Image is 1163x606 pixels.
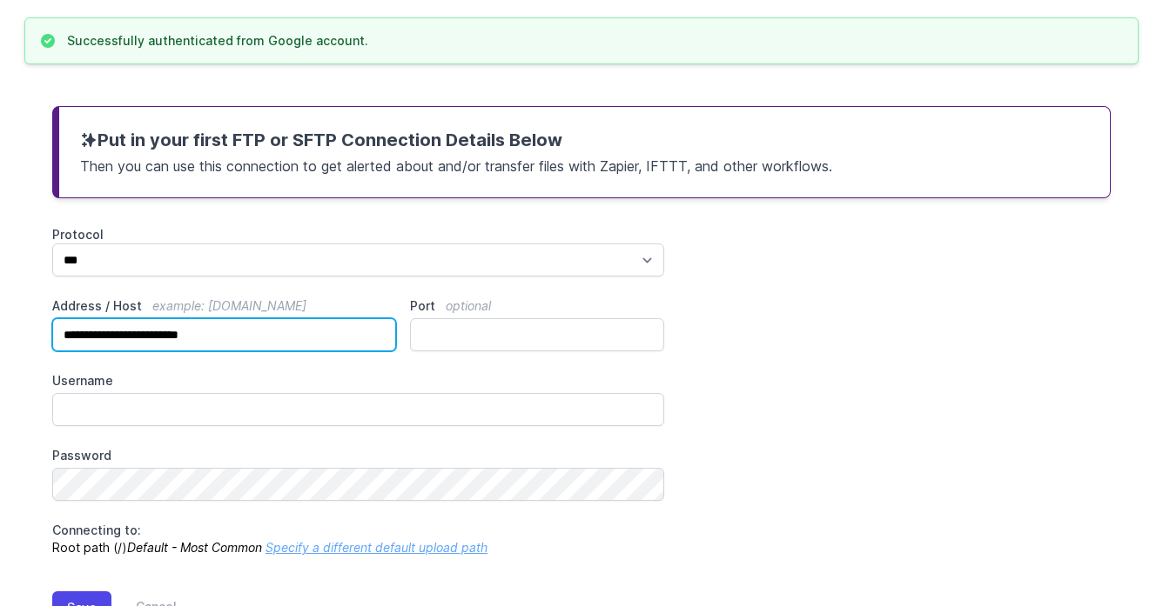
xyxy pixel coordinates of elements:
h3: Successfully authenticated from Google account. [67,32,368,50]
label: Protocol [52,226,664,243]
h3: Put in your first FTP or SFTP Connection Details Below [80,128,1089,152]
label: Address / Host [52,297,396,315]
a: Specify a different default upload path [266,540,487,555]
label: Port [410,297,664,315]
i: Default - Most Common [127,540,262,555]
label: Password [52,447,664,464]
span: optional [446,298,491,313]
iframe: Drift Widget Chat Controller [1076,519,1142,585]
p: Root path (/) [52,522,664,556]
span: Connecting to: [52,523,141,537]
label: Username [52,372,664,390]
span: example: [DOMAIN_NAME] [152,298,306,313]
p: Then you can use this connection to get alerted about and/or transfer files with Zapier, IFTTT, a... [80,152,1089,176]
